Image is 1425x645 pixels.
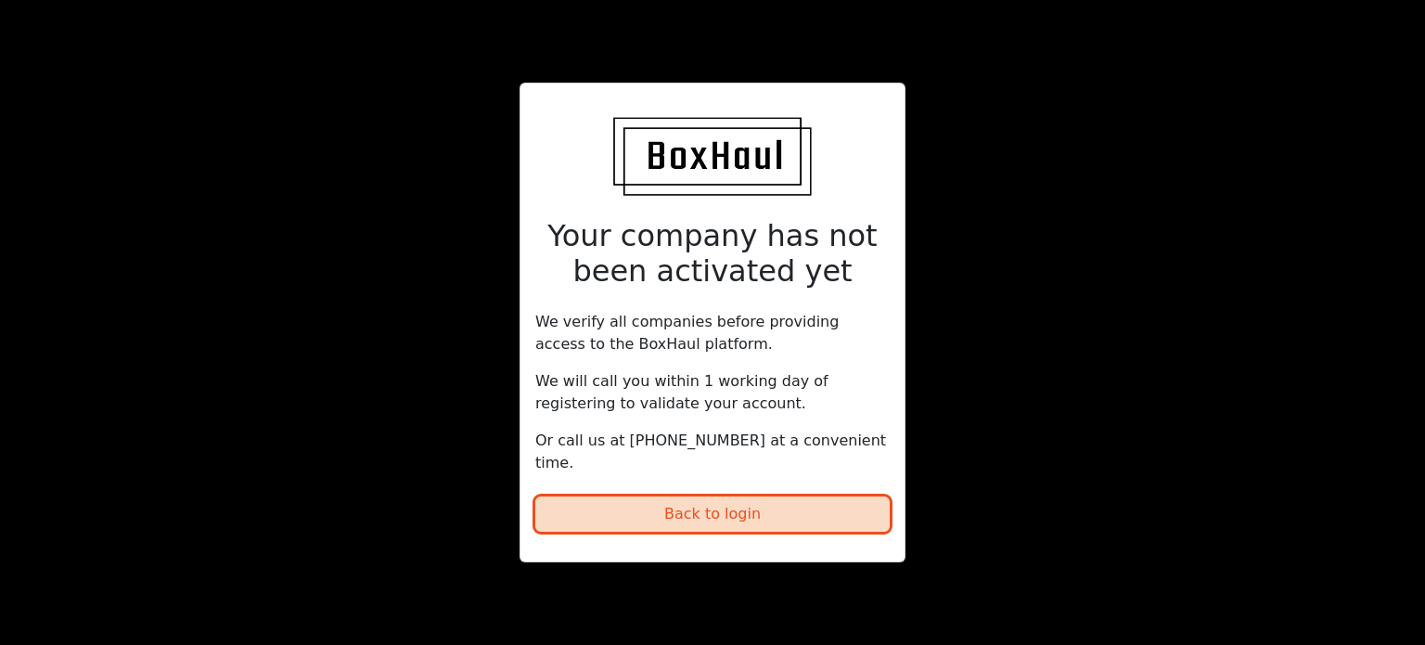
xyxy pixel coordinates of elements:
img: BoxHaul [613,117,812,196]
p: We verify all companies before providing access to the BoxHaul platform. [535,311,890,355]
h2: Your company has not been activated yet [535,218,890,290]
p: We will call you within 1 working day of registering to validate your account. [535,370,890,415]
button: Back to login [535,497,890,532]
a: Back to login [535,489,890,547]
p: Or call us at [PHONE_NUMBER] at a convenient time. [535,430,890,474]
